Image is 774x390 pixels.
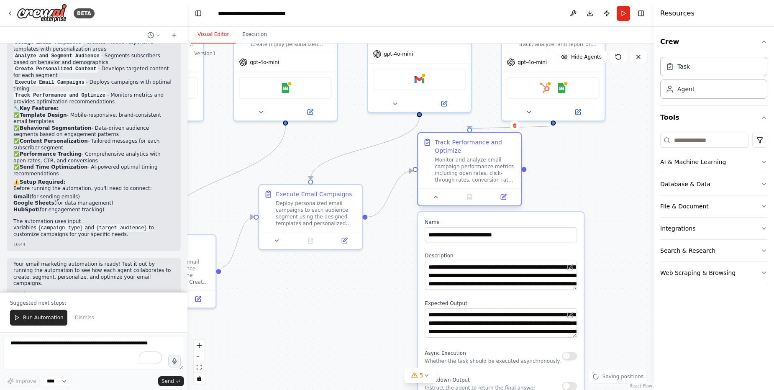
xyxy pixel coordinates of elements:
[384,51,413,57] span: gpt-4o-mini
[218,9,312,18] nav: breadcrumb
[158,376,184,386] button: Send
[112,234,216,308] div: Create Personalized ContentDevelop personalized email content for each audience segment identifie...
[192,8,204,19] button: Hide left sidebar
[425,252,577,259] label: Description
[13,179,174,186] h2: ⚠️
[250,59,279,66] span: gpt-4o-mini
[660,262,767,284] button: Web Scraping & Browsing
[540,83,550,93] img: HubSpot
[152,107,200,117] button: Open in side panel
[168,355,181,367] button: Click to speak your automation idea
[367,167,413,221] g: Edge from 25004201-ce09-4c39-ab3f-7845b4051bf6 to 4984f86e-c76b-428d-a8f4-1e684d37dcd0
[330,236,359,246] button: Open in side panel
[74,8,95,18] div: BETA
[13,112,174,177] p: ✅ - Mobile-responsive, brand-consistent email templates ✅ - Data-driven audience segments based o...
[420,99,467,109] button: Open in side panel
[13,207,38,213] strong: HubSpot
[194,50,216,57] div: Version 1
[630,384,652,388] a: React Flow attribution
[660,202,709,210] div: File & Document
[20,179,66,185] strong: Setup Required:
[36,224,85,232] code: {campaign_type}
[420,371,423,380] span: 5
[71,310,98,326] button: Dismiss
[20,105,59,111] strong: Key Features:
[306,117,423,180] g: Edge from 065876d0-a895-4fe4-a64c-982b9726e277 to 25004201-ce09-4c39-ab3f-7845b4051bf6
[20,112,67,118] strong: Template Design
[554,107,601,117] button: Open in side panel
[13,79,174,92] li: - Deploys campaigns with optimal timing
[13,185,174,192] p: Before running the automation, you'll need to connect:
[293,236,328,246] button: No output available
[660,129,767,291] div: Tools
[99,17,204,121] div: Analyze subscriber behavior data and create targeted audience segments for {campaign_type} campai...
[184,294,213,304] button: Open in side panel
[13,194,30,200] strong: Gmail
[13,290,174,297] div: 10:44
[425,300,577,307] label: Expected Output
[13,65,98,73] code: Create Personalized Content
[425,358,561,364] p: Whether the task should be executed asynchronously.
[571,54,602,60] span: Hide Agents
[161,378,174,385] span: Send
[20,138,88,144] strong: Content Personalization
[660,218,767,239] button: Integrations
[414,74,424,85] img: Gmail
[3,376,40,387] button: Improve
[13,261,174,287] p: Your email marketing automation is ready! Test it out by running the automation to see how each a...
[489,192,518,202] button: Open in side panel
[660,224,695,233] div: Integrations
[17,4,67,23] img: Logo
[660,8,695,18] h4: Resources
[276,190,352,198] div: Execute Email Campaigns
[13,53,174,66] li: - Segments subscribers based on behavior and demographics
[660,30,767,54] button: Crew
[13,218,174,238] p: The automation uses input variables and to customize campaigns for your specific needs.
[677,62,690,71] div: Task
[236,26,274,44] button: Execution
[13,52,101,60] code: Analyze and Segment Audience
[10,310,67,326] button: Run Automation
[117,41,198,48] div: Analyze subscriber behavior data and create targeted audience segments for {campaign_type} campai...
[13,66,174,79] li: - Develops targeted content for each segment
[13,207,174,213] li: (for engagement tracking)
[602,373,643,380] span: Saving positions
[660,173,767,195] button: Database & Data
[556,50,607,64] button: Hide Agents
[194,340,205,384] div: React Flow controls
[660,106,767,129] button: Tools
[677,85,695,93] div: Agent
[660,195,767,217] button: File & Document
[660,269,736,277] div: Web Scraping & Browsing
[367,17,472,113] div: gpt-4o-miniGmail
[660,246,715,255] div: Search & Research
[191,26,236,44] button: Visual Editor
[221,213,254,271] g: Edge from a3afd494-6660-4624-b86a-34d6961ce93f to 25004201-ce09-4c39-ab3f-7845b4051bf6
[286,107,333,117] button: Open in side panel
[13,241,174,248] div: 10:44
[435,138,516,155] div: Track Performance and Optimize
[501,17,605,121] div: Track, analyze, and report on email campaign performance metrics including open rates, click-thro...
[565,262,575,272] button: Open in editor
[425,219,577,226] label: Name
[660,180,710,188] div: Database & Data
[509,120,520,131] button: Delete node
[13,92,107,99] code: Track Performance and Optimize
[233,17,338,121] div: Create highly personalized email content for each subscriber segment identified for {campaign_typ...
[276,200,357,227] div: Deploy personalized email campaigns to each audience segment using the designed templates and per...
[556,83,566,93] img: Google Sheets
[13,39,174,53] li: - Creates mobile-responsive templates with personalization areas
[405,368,437,383] button: 5
[518,41,600,48] div: Track, analyze, and report on email campaign performance metrics including open rates, click-thro...
[13,200,54,206] strong: Google Sheets
[144,30,164,40] button: Switch to previous chat
[425,377,469,383] span: Markdown Output
[635,8,647,19] button: Hide right sidebar
[194,351,205,362] button: zoom out
[280,83,290,93] img: Google Sheets
[194,362,205,373] button: fit view
[660,151,767,173] button: AI & Machine Learning
[194,373,205,384] button: toggle interactivity
[258,184,363,250] div: Execute Email CampaignsDeploy personalized email campaigns to each audience segment using the des...
[660,240,767,262] button: Search & Research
